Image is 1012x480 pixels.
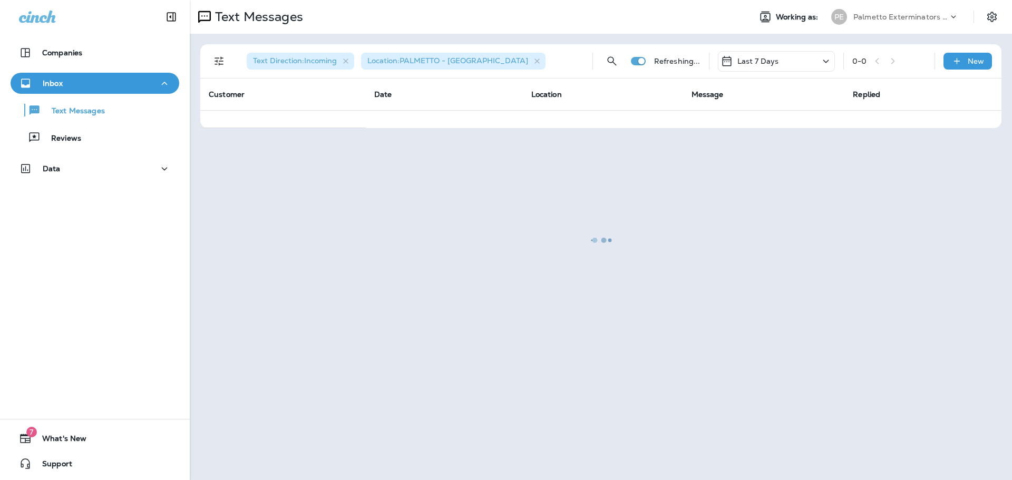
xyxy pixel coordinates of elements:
[968,57,984,65] p: New
[11,453,179,474] button: Support
[26,427,37,437] span: 7
[43,79,63,87] p: Inbox
[11,73,179,94] button: Inbox
[11,158,179,179] button: Data
[11,428,179,449] button: 7What's New
[157,6,186,27] button: Collapse Sidebar
[11,126,179,149] button: Reviews
[43,164,61,173] p: Data
[32,459,72,472] span: Support
[41,106,105,116] p: Text Messages
[41,134,81,144] p: Reviews
[32,434,86,447] span: What's New
[42,48,82,57] p: Companies
[11,42,179,63] button: Companies
[11,99,179,121] button: Text Messages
